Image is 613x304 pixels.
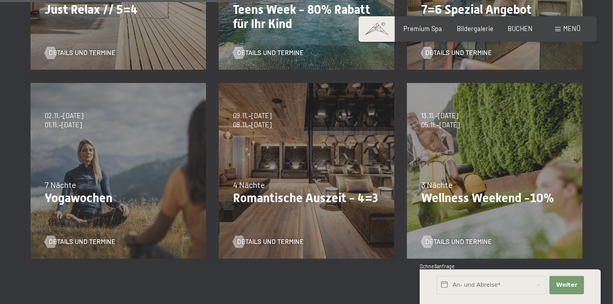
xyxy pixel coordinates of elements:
p: Teens Week - 80% Rabatt für Ihr Kind [233,3,380,32]
span: 02.11.–[DATE] [45,112,83,121]
span: 05.11.–[DATE] [421,121,460,130]
span: Details und Termine [49,237,115,246]
p: Romantische Auszeit - 4=3 [233,191,380,206]
span: 08.11.–[DATE] [233,121,272,130]
span: Menü [563,24,580,33]
p: Wellness Weekend -10% [421,191,568,206]
a: Details und Termine [233,48,304,58]
p: Yogawochen [45,191,192,206]
a: Premium Spa [404,24,443,33]
span: Schnellanfrage [420,263,455,269]
span: Weiter [556,281,577,289]
span: Details und Termine [425,237,492,246]
a: Details und Termine [421,237,492,246]
a: BUCHEN [508,24,533,33]
a: Bildergalerie [457,24,493,33]
span: 7 Nächte [45,180,76,189]
button: Weiter [549,276,584,294]
span: 13.11.–[DATE] [421,112,460,121]
span: 09.11.–[DATE] [233,112,272,121]
span: 01.11.–[DATE] [45,121,83,130]
p: 7=6 Spezial Angebot [421,3,568,17]
span: Details und Termine [237,48,304,58]
span: 3 Nächte [421,180,453,189]
span: Details und Termine [425,48,492,58]
a: Details und Termine [45,48,115,58]
a: Details und Termine [421,48,492,58]
a: Details und Termine [45,237,115,246]
p: Just Relax // 5=4 [45,3,192,17]
span: Details und Termine [49,48,115,58]
a: Details und Termine [233,237,304,246]
span: Details und Termine [237,237,304,246]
